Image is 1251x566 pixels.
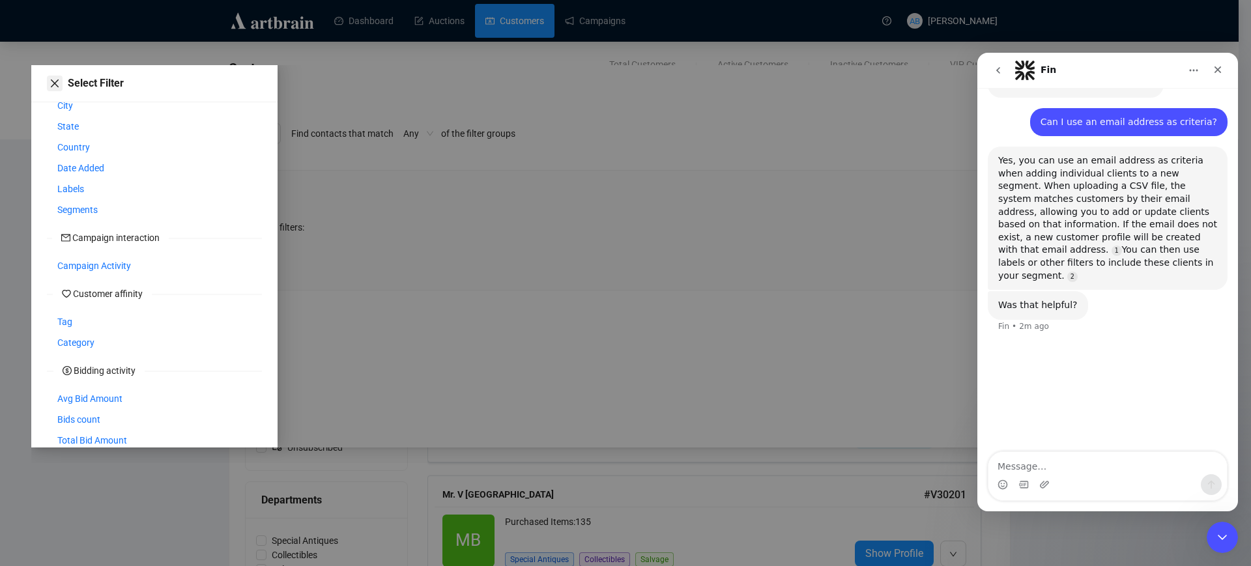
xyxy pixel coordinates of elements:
span: Campaign interaction [52,231,169,245]
button: Close [47,76,63,91]
button: Category [47,332,105,353]
span: City [57,98,73,113]
button: Campaign Activity [47,255,141,276]
span: close [50,78,60,89]
button: Bids count [47,409,111,430]
span: Total Bid Amount [57,433,127,447]
button: Tag [47,311,83,332]
span: mail [61,233,70,242]
span: Category [57,335,94,350]
span: Customer affinity [53,287,152,301]
button: Date Added [47,158,115,178]
span: State [57,119,79,134]
span: Avg Bid Amount [57,391,122,406]
iframe: Intercom live chat [1207,522,1238,553]
span: Tag [57,315,72,329]
span: Segments [57,203,98,217]
span: heart [62,289,71,298]
button: Total Bid Amount [47,430,137,451]
button: Segments [47,199,108,220]
span: Country [57,140,90,154]
span: Date Added [57,161,104,175]
span: dollar [63,366,72,375]
span: Campaign Activity [57,259,131,273]
button: Country [47,137,100,158]
div: Select Filter [68,76,262,91]
button: Labels [47,178,94,199]
iframe: Intercom live chat [977,53,1238,511]
span: Bidding activity [53,363,145,378]
span: Labels [57,182,84,196]
button: Avg Bid Amount [47,388,133,409]
button: State [47,116,89,137]
button: City [47,95,83,116]
span: Bids count [57,412,100,427]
